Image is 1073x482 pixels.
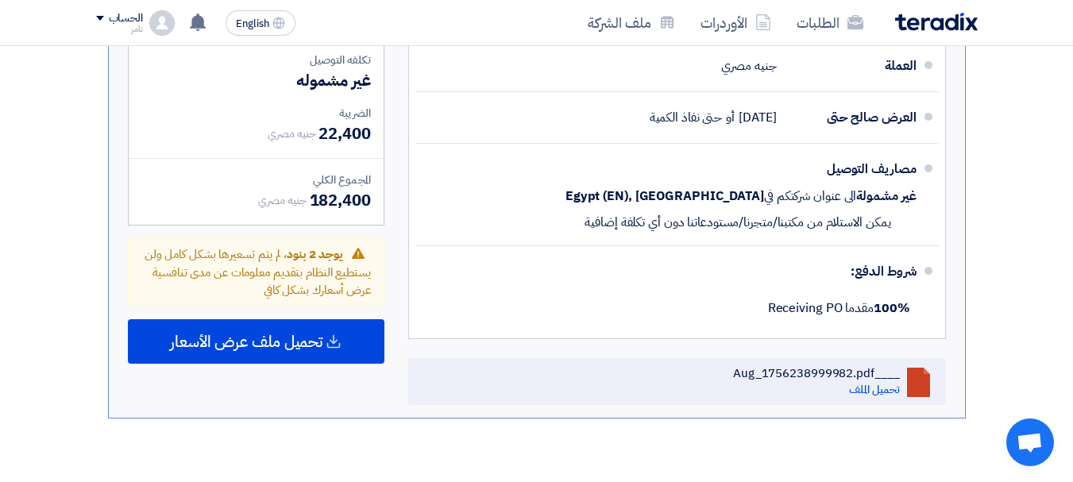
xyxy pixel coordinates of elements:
img: profile_test.png [149,10,175,36]
button: English [226,10,295,36]
span: حتى نفاذ الكمية [650,110,723,125]
div: الحساب [109,12,143,25]
a: تحميل الملف [849,381,899,398]
span: غير مشموله [296,68,371,92]
span: يوجد 2 بنود [287,245,342,263]
a: ملف الشركة [575,4,688,41]
span: غير مشمولة [856,188,916,204]
a: الأوردرات [688,4,784,41]
a: Open chat [1006,418,1054,466]
a: ____Aug_1756238999982.pdf تحميل الملف [408,358,946,405]
span: ، لم يتم تسعيرها بشكل كامل ولن يستطيع النظام بتقديم معلومات عن مدى تنافسية عرض أسعارك بشكل كافي [145,245,371,299]
div: تامر [96,25,143,33]
div: تكلفه التوصيل [141,52,371,68]
div: جنيه مصري [721,51,776,81]
span: Egypt (EN), [GEOGRAPHIC_DATA] [565,188,764,204]
span: [DATE] [739,110,776,125]
strong: 100% [874,299,910,318]
div: المجموع الكلي [141,172,371,188]
div: العرض صالح حتى [789,98,917,137]
img: Teradix logo [895,13,978,31]
div: الضريبة [141,105,371,121]
span: أو [726,110,735,125]
span: مقدما Receiving PO [768,299,910,318]
span: 182,400 [310,188,371,212]
span: تحميل ملف عرض الأسعار [170,334,322,349]
span: جنيه مصري [258,192,306,209]
div: شروط الدفع: [441,253,917,291]
div: مصاريف التوصيل [789,150,917,188]
span: يمكن الاستلام من مكتبنا/متجرنا/مستودعاتنا دون أي تكلفة إضافية [585,214,890,230]
div: ____Aug_1756238999982.pdf [733,366,900,380]
span: English [236,18,269,29]
span: 22,400 [318,121,370,145]
span: جنيه مصري [268,125,315,142]
span: الى عنوان شركتكم في [764,188,856,204]
a: الطلبات [784,4,876,41]
div: العملة [789,47,917,85]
